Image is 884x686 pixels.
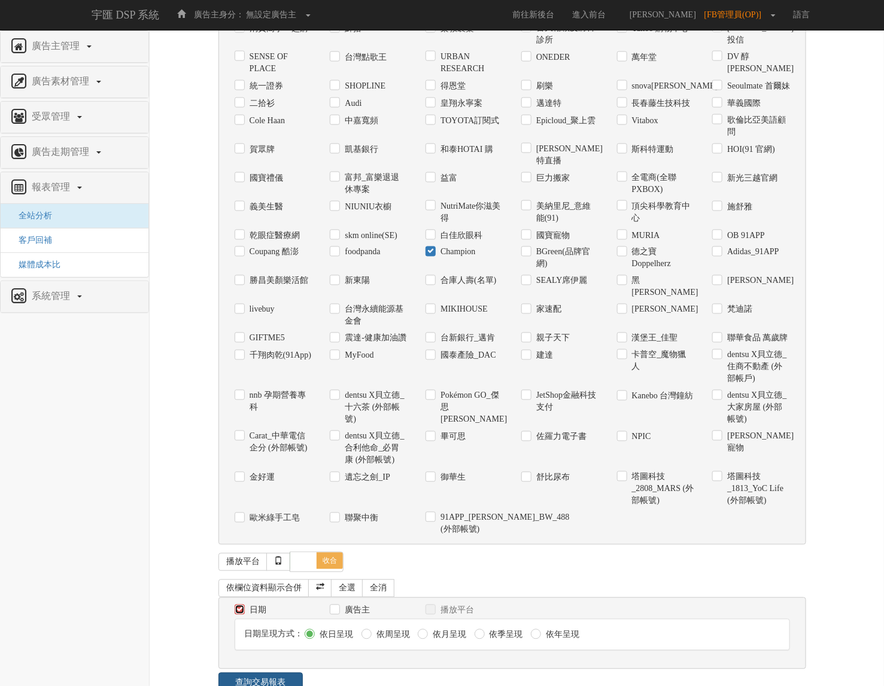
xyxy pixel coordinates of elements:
label: 91APP_[PERSON_NAME]_BW_488 (外部帳號) [438,512,503,536]
label: 二拾衫 [247,97,275,109]
label: 新光三越官網 [724,172,777,184]
label: 依月呈現 [430,629,466,641]
span: [PERSON_NAME] [624,10,702,19]
a: 全消 [362,580,394,597]
label: 頂尖科學教育中心 [629,200,695,224]
label: GIFTME5 [247,333,285,344]
span: 廣告主管理 [29,41,86,51]
label: 金好運 [247,472,275,484]
a: 廣告素材管理 [10,72,139,92]
a: 報表管理 [10,178,139,197]
label: URBAN RESEARCH [438,51,503,75]
label: 斯科特運動 [629,144,674,156]
label: 佐羅力電子書 [533,431,587,443]
label: SHOPLINE [342,80,385,92]
label: 白佳欣眼科 [438,230,482,242]
span: 收合 [317,553,343,569]
label: 萬年堂 [629,51,657,63]
label: Epicloud_聚上雲 [533,115,596,127]
a: 媒體成本比 [10,260,60,269]
label: 千翔肉乾(91App) [247,350,311,362]
label: 建達 [533,350,553,362]
label: Cole Haan [247,115,285,127]
label: [PERSON_NAME] [629,304,695,316]
label: 國泰產險_DAC [438,350,496,362]
label: 漢堡王_佳聖 [629,333,678,344]
label: MURIA [629,230,660,242]
label: 梵迪諾 [724,304,752,316]
label: 富邦_富樂退退休專案 [342,172,408,196]
label: 塔圖科技_2808_MARS (外部帳號) [629,471,695,507]
label: ONEDER [533,51,570,63]
span: [FB管理員(OP)] [704,10,768,19]
label: 乾眼症醫療網 [247,230,300,242]
label: 新東陽 [342,275,370,287]
label: Vitabox [629,115,658,127]
label: livebuy [247,304,275,316]
label: 家速配 [533,304,561,316]
label: HOI(91 官網) [724,144,775,156]
label: 黑[PERSON_NAME] [629,275,695,299]
label: Carat_中華電信企分 (外部帳號) [247,431,312,455]
label: TOYOTA訂閱式 [438,115,499,127]
label: 凱基銀行 [342,144,378,156]
span: 廣告主身分： [194,10,244,19]
label: 德之寶Doppelherz [629,246,695,270]
label: 日期 [247,605,266,617]
label: 依年呈現 [543,629,579,641]
label: 卡普空_魔物獵人 [629,349,695,373]
label: dentsu X貝立德_十六茶 (外部帳號) [342,390,408,426]
label: JetShop金融科技支付 [533,390,599,414]
a: 全站分析 [10,211,52,220]
label: [PERSON_NAME]特直播 [533,143,599,167]
label: MIKIHOUSE [438,304,488,316]
label: Seoulmate 首爾妹 [724,80,790,92]
label: 歌倫比亞美語顧問 [724,114,790,138]
span: 受眾管理 [29,111,76,121]
label: 舒比尿布 [533,472,570,484]
label: dentsu X貝立德_合利他命_必胃康 (外部帳號) [342,431,408,467]
label: dentsu X貝立德_大家房屋 (外部帳號) [724,390,790,426]
span: 廣告素材管理 [29,76,95,86]
span: 無設定廣告主 [246,10,296,19]
label: 刷樂 [533,80,553,92]
label: 依季呈現 [487,629,523,641]
span: 日期呈現方式： [244,630,303,639]
label: Champion [438,246,475,258]
label: BGreen(品牌官網) [533,246,599,270]
label: 廣告主 [342,605,370,617]
label: 益富 [438,172,457,184]
label: 賀眾牌 [247,144,275,156]
label: nnb 孕期營養專科 [247,390,312,414]
label: 畢可思 [438,431,466,443]
label: DV 醇[PERSON_NAME] [724,51,790,75]
label: 台灣點歌王 [342,51,387,63]
label: 台大翰穎皮膚科診所 [533,22,599,46]
label: SEALY席伊麗 [533,275,588,287]
label: 中嘉寬頻 [342,115,378,127]
label: 義美生醫 [247,201,283,213]
label: 全電商(全聯PXBOX) [629,172,695,196]
label: 聯華食品 萬歲牌 [724,333,788,344]
label: 御華生 [438,472,466,484]
label: 台新銀行_邁肯 [438,333,495,344]
label: 美納里尼_意維能(91) [533,200,599,224]
a: 廣告走期管理 [10,143,139,162]
span: 廣告走期管理 [29,147,95,157]
label: dentsu X貝立德_住商不動產 (外部帳戶) [724,349,790,385]
label: Coupang 酷澎 [247,246,299,258]
label: [PERSON_NAME]投信 [724,22,790,46]
a: 受眾管理 [10,108,139,127]
label: 國寶寵物 [533,230,570,242]
label: 施舒雅 [724,201,752,213]
label: foodpanda [342,246,380,258]
a: 客戶回補 [10,236,52,245]
label: MyFood [342,350,373,362]
label: 和泰HOTAI 購 [438,144,493,156]
label: [PERSON_NAME] [724,275,790,287]
a: 全選 [331,580,363,597]
label: 依日呈現 [317,629,353,641]
label: 勝昌美顏樂活館 [247,275,308,287]
label: snova[PERSON_NAME] [629,80,695,92]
